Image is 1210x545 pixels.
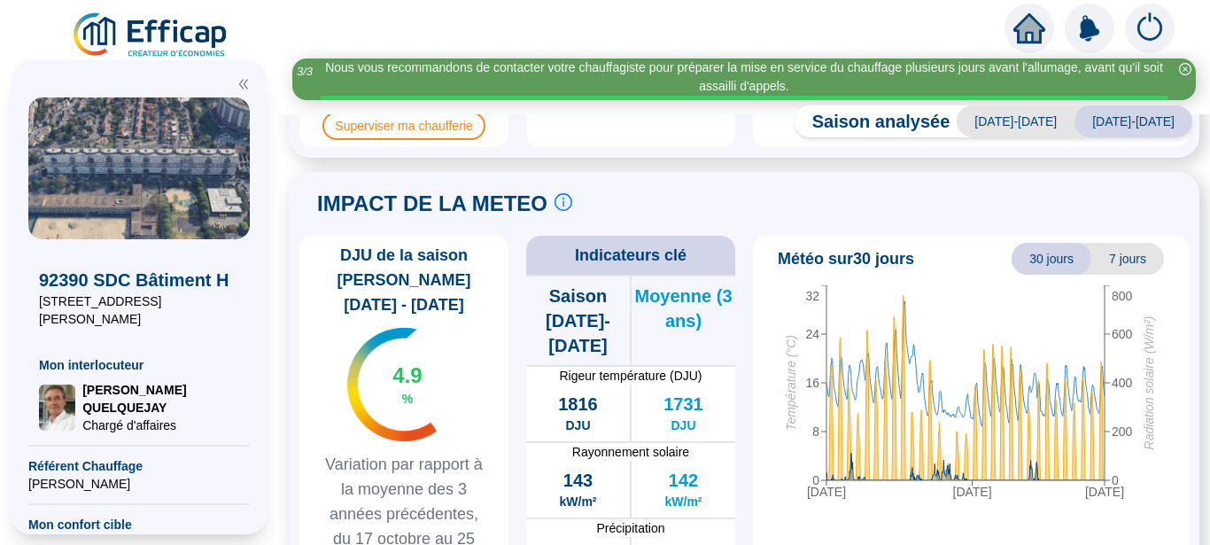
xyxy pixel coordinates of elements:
[317,190,547,218] span: IMPACT DE LA METEO
[1074,105,1192,137] span: [DATE]-[DATE]
[347,328,437,441] img: indicateur températures
[526,367,735,385] span: Rigeur température (DJU)
[632,284,735,333] span: Moyenne (3 ans)
[82,417,239,434] span: Chargé d'affaires
[402,390,413,408] span: %
[1179,63,1191,75] span: close-circle
[558,392,598,417] span: 1816
[807,485,846,499] tspan: [DATE]
[663,392,703,417] span: 1731
[957,105,1074,137] span: [DATE]-[DATE]
[1125,4,1175,53] img: alerts
[805,327,819,341] tspan: 24
[669,468,698,493] span: 142
[555,193,572,211] span: info-circle
[805,376,819,390] tspan: 16
[805,289,819,303] tspan: 32
[39,292,239,328] span: [STREET_ADDRESS][PERSON_NAME]
[812,424,819,439] tspan: 8
[297,65,313,78] i: 3 / 3
[392,362,422,390] span: 4.9
[665,493,702,510] span: kW/m²
[322,112,485,140] span: Superviser ma chaufferie
[526,284,630,358] span: Saison [DATE]-[DATE]
[1012,243,1091,275] span: 30 jours
[953,485,992,499] tspan: [DATE]
[71,11,231,60] img: efficap energie logo
[28,516,250,533] span: Mon confort cible
[795,109,950,134] span: Saison analysée
[28,475,250,493] span: [PERSON_NAME]
[1091,243,1164,275] span: 7 jours
[1085,485,1124,499] tspan: [DATE]
[671,417,695,434] span: DJU
[1142,316,1156,450] tspan: Radiation solaire (W/m²)
[778,246,914,271] span: Météo sur 30 jours
[306,243,501,317] span: DJU de la saison [PERSON_NAME] [DATE] - [DATE]
[321,58,1167,96] div: Nous vous recommandons de contacter votre chauffagiste pour préparer la mise en service du chauff...
[1013,12,1045,44] span: home
[1112,376,1133,390] tspan: 400
[563,468,593,493] span: 143
[1112,424,1133,439] tspan: 200
[1112,473,1119,487] tspan: 0
[39,268,239,292] span: 92390 SDC Bâtiment H
[812,473,819,487] tspan: 0
[565,417,590,434] span: DJU
[560,493,597,510] span: kW/m²
[1112,327,1133,341] tspan: 600
[237,78,250,90] span: double-left
[82,381,239,417] span: [PERSON_NAME] QUELQUEJAY
[575,243,686,268] span: Indicateurs clé
[1112,289,1133,303] tspan: 800
[784,335,798,431] tspan: Température (°C)
[526,443,735,461] span: Rayonnement solaire
[1065,4,1114,53] img: alerts
[28,457,250,475] span: Référent Chauffage
[39,356,239,374] span: Mon interlocuteur
[526,519,735,537] span: Précipitation
[39,385,75,431] img: Chargé d'affaires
